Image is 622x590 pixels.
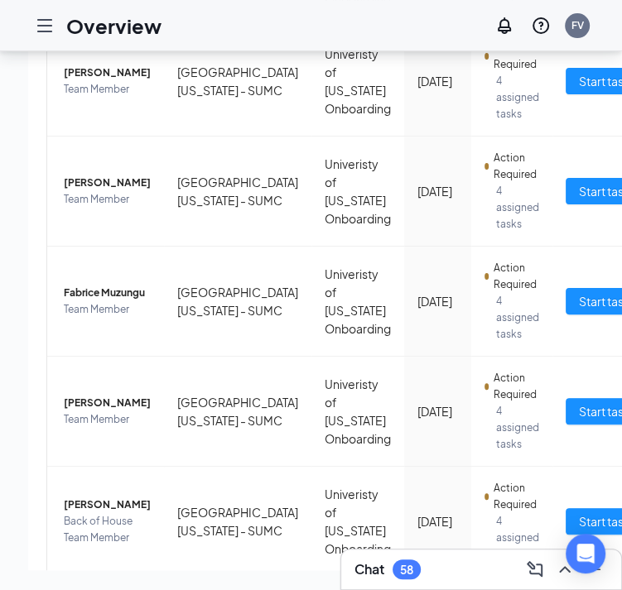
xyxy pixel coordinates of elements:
span: Team Member [64,411,151,428]
div: Open Intercom Messenger [566,534,605,573]
td: Univeristy of [US_STATE] Onboarding [311,137,404,247]
span: Team Member [64,301,151,318]
span: Fabrice Muzungu [64,285,151,301]
span: Action Required [494,480,539,513]
span: 4 assigned tasks [496,513,539,563]
td: [GEOGRAPHIC_DATA][US_STATE] - SUMC [164,467,311,577]
td: [GEOGRAPHIC_DATA][US_STATE] - SUMC [164,247,311,357]
span: Team Member [64,81,151,98]
span: [PERSON_NAME] [64,395,151,411]
td: Univeristy of [US_STATE] Onboarding [311,26,404,137]
div: [DATE] [417,72,458,90]
span: Action Required [494,370,539,403]
svg: Hamburger [35,16,55,36]
div: 58 [400,563,413,577]
td: Univeristy of [US_STATE] Onboarding [311,467,404,577]
td: [GEOGRAPHIC_DATA][US_STATE] - SUMC [164,137,311,247]
td: [GEOGRAPHIC_DATA][US_STATE] - SUMC [164,26,311,137]
svg: Notifications [494,16,514,36]
td: Univeristy of [US_STATE] Onboarding [311,247,404,357]
svg: QuestionInfo [531,16,551,36]
div: [DATE] [417,512,458,530]
span: [PERSON_NAME] [64,65,151,81]
span: Back of House Team Member [64,513,151,546]
h3: Chat [354,560,384,578]
svg: ComposeMessage [525,559,545,579]
td: Univeristy of [US_STATE] Onboarding [311,357,404,467]
svg: ChevronUp [555,559,575,579]
button: ChevronUp [552,556,578,583]
button: ComposeMessage [522,556,548,583]
span: Team Member [64,191,151,208]
div: [DATE] [417,182,458,200]
div: FV [571,18,584,32]
div: [DATE] [417,292,458,310]
span: Action Required [494,260,539,293]
span: [PERSON_NAME] [64,496,151,513]
span: Action Required [494,150,539,183]
span: 4 assigned tasks [496,293,539,343]
span: 4 assigned tasks [496,73,539,122]
h1: Overview [66,12,162,40]
span: 4 assigned tasks [496,183,539,233]
div: [DATE] [417,402,458,420]
td: [GEOGRAPHIC_DATA][US_STATE] - SUMC [164,357,311,467]
span: Action Required [494,40,539,73]
span: 4 assigned tasks [496,403,539,453]
span: [PERSON_NAME] [64,175,151,191]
